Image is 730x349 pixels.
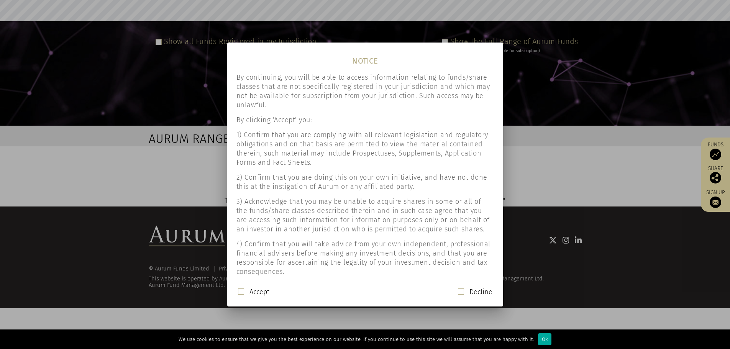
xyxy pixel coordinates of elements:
[236,239,494,276] p: 4) Confirm that you will take advice from your own independent, professional financial advisers b...
[249,287,269,297] label: Accept
[236,173,494,191] p: 2) Confirm that you are doing this on your own initiative, and have not done this at the instigat...
[236,197,494,234] p: 3) Acknowledge that you may be unable to acquire shares in some or all of the funds/share classes...
[705,141,726,160] a: Funds
[236,73,494,110] p: By continuing, you will be able to access information relating to funds/share classes that are no...
[469,287,492,297] label: Decline
[710,197,721,208] img: Sign up to our newsletter
[705,166,726,184] div: Share
[227,48,503,67] h1: NOTICE
[710,149,721,160] img: Access Funds
[705,189,726,208] a: Sign up
[236,115,494,125] p: By clicking 'Accept' you:
[236,130,494,167] p: 1) Confirm that you are complying with all relevant legislation and regulatory obligations and on...
[710,172,721,184] img: Share this post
